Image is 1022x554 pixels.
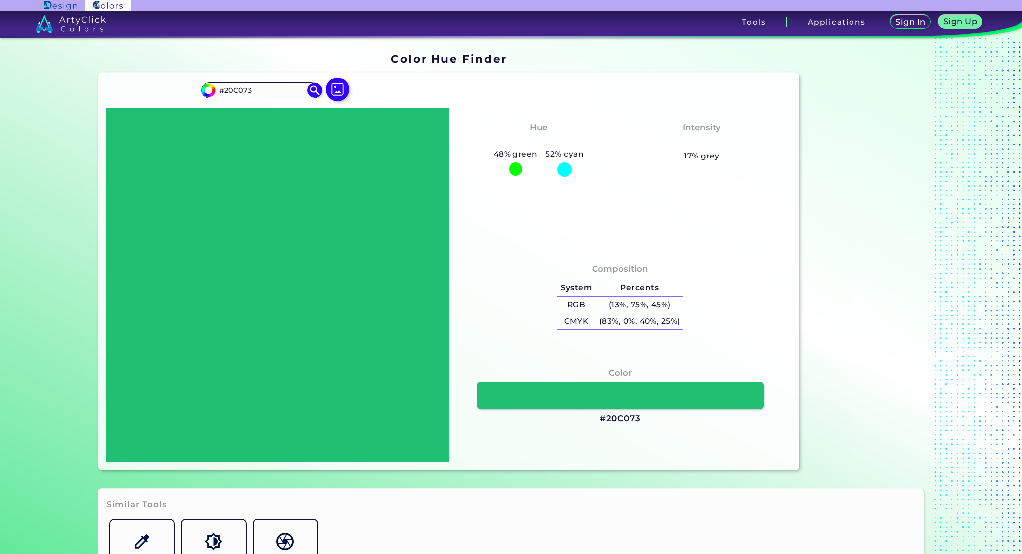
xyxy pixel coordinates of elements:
img: icon_color_names_dictionary.svg [276,533,294,550]
h5: CMYK [557,313,596,329]
img: logo_artyclick_colors_white.svg [36,15,106,33]
h4: Composition [592,262,648,276]
img: icon search [307,83,322,98]
h5: 17% grey [684,150,720,162]
h5: (83%, 0%, 40%, 25%) [596,313,683,329]
h5: Sign Up [945,18,976,25]
h4: Hue [530,120,547,135]
a: Sign In [892,16,929,28]
h4: Intensity [683,120,721,135]
a: Sign Up [941,16,980,28]
img: icon_color_name_finder.svg [133,533,151,550]
img: ArtyClick Design logo [44,1,77,10]
h5: Sign In [897,18,924,26]
h5: (13%, 75%, 45%) [596,297,683,313]
h3: Applications [808,18,866,26]
h3: Green-Cyan [507,136,570,148]
h3: Moderate [676,136,728,148]
img: icon picture [326,78,349,101]
h5: RGB [557,297,596,313]
h5: Percents [596,280,683,296]
h5: 48% green [490,148,542,160]
h4: Color [609,366,632,380]
h3: #20C073 [600,413,641,425]
h3: Similar Tools [106,499,167,511]
h5: 52% cyan [542,148,588,160]
h3: Tools [742,18,766,26]
h5: System [557,280,596,296]
img: icon_color_shades.svg [205,533,222,550]
h1: Color Hue Finder [391,51,507,66]
input: type color.. [215,83,308,97]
